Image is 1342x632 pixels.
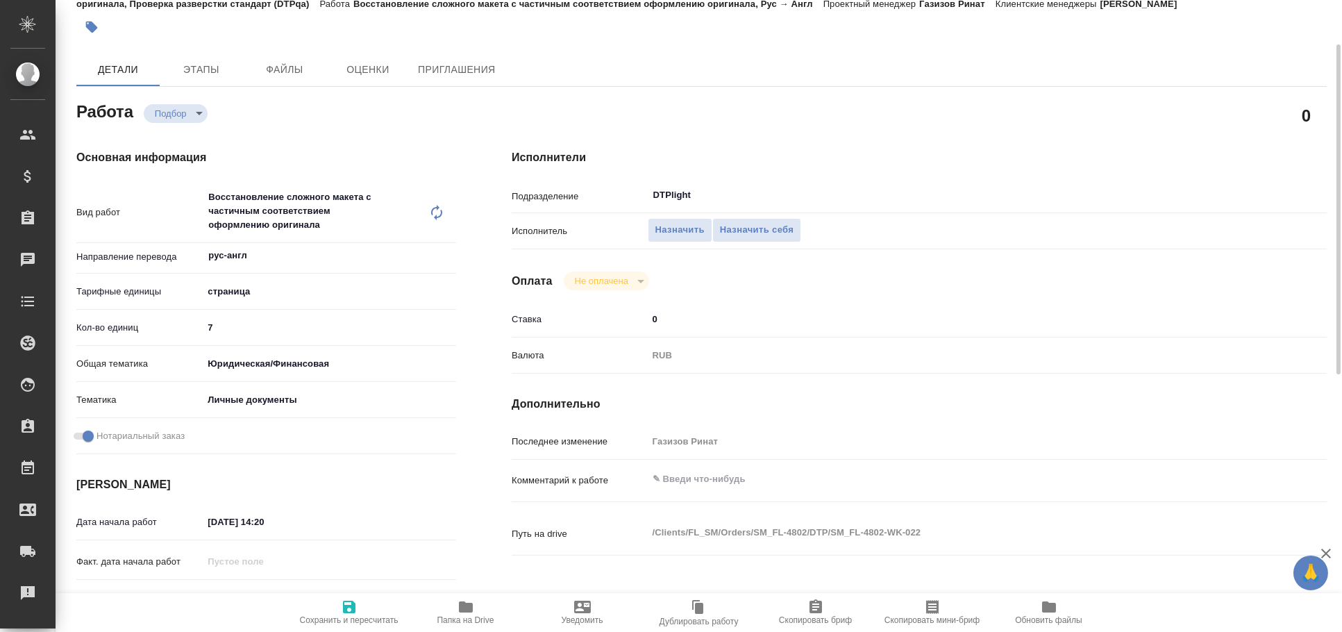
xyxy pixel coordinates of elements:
[97,429,185,443] span: Нотариальный заказ
[76,250,203,264] p: Направление перевода
[300,615,399,625] span: Сохранить и пересчитать
[76,206,203,219] p: Вид работ
[512,474,648,488] p: Комментарий к работе
[648,521,1259,544] textarea: /Clients/FL_SM/Orders/SM_FL-4802/DTP/SM_FL-4802-WK-022
[291,593,408,632] button: Сохранить и пересчитать
[648,344,1259,367] div: RUB
[76,285,203,299] p: Тарифные единицы
[151,108,191,119] button: Подбор
[76,591,203,605] p: Срок завершения работ
[203,588,324,608] input: ✎ Введи что-нибудь
[203,551,324,572] input: Пустое поле
[512,149,1327,166] h4: Исполнители
[648,431,1259,451] input: Пустое поле
[562,615,603,625] span: Уведомить
[408,593,524,632] button: Папка на Drive
[203,317,456,338] input: ✎ Введи что-нибудь
[524,593,641,632] button: Уведомить
[757,593,874,632] button: Скопировать бриф
[76,555,203,569] p: Факт. дата начала работ
[648,218,712,242] button: Назначить
[76,515,203,529] p: Дата начала работ
[418,61,496,78] span: Приглашения
[512,273,553,290] h4: Оплата
[564,272,649,290] div: Подбор
[144,104,208,123] div: Подбор
[1293,556,1328,590] button: 🙏
[512,527,648,541] p: Путь на drive
[512,396,1327,413] h4: Дополнительно
[641,593,757,632] button: Дублировать работу
[1015,615,1082,625] span: Обновить файлы
[76,149,456,166] h4: Основная информация
[512,190,648,203] p: Подразделение
[991,593,1107,632] button: Обновить файлы
[76,393,203,407] p: Тематика
[203,280,456,303] div: страница
[512,224,648,238] p: Исполнитель
[874,593,991,632] button: Скопировать мини-бриф
[437,615,494,625] span: Папка на Drive
[203,388,456,412] div: Личные документы
[648,309,1259,329] input: ✎ Введи что-нибудь
[76,357,203,371] p: Общая тематика
[655,222,705,238] span: Назначить
[1299,558,1323,588] span: 🙏
[512,313,648,326] p: Ставка
[720,222,794,238] span: Назначить себя
[76,12,107,42] button: Добавить тэг
[1302,103,1311,127] h2: 0
[251,61,318,78] span: Файлы
[512,435,648,449] p: Последнее изменение
[76,98,133,123] h2: Работа
[203,352,456,376] div: Юридическая/Финансовая
[76,321,203,335] p: Кол-во единиц
[203,512,324,532] input: ✎ Введи что-нибудь
[448,254,451,257] button: Open
[884,615,980,625] span: Скопировать мини-бриф
[660,617,739,626] span: Дублировать работу
[76,476,456,493] h4: [PERSON_NAME]
[571,275,632,287] button: Не оплачена
[712,218,801,242] button: Назначить себя
[779,615,852,625] span: Скопировать бриф
[85,61,151,78] span: Детали
[335,61,401,78] span: Оценки
[1251,194,1254,197] button: Open
[168,61,235,78] span: Этапы
[512,349,648,363] p: Валюта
